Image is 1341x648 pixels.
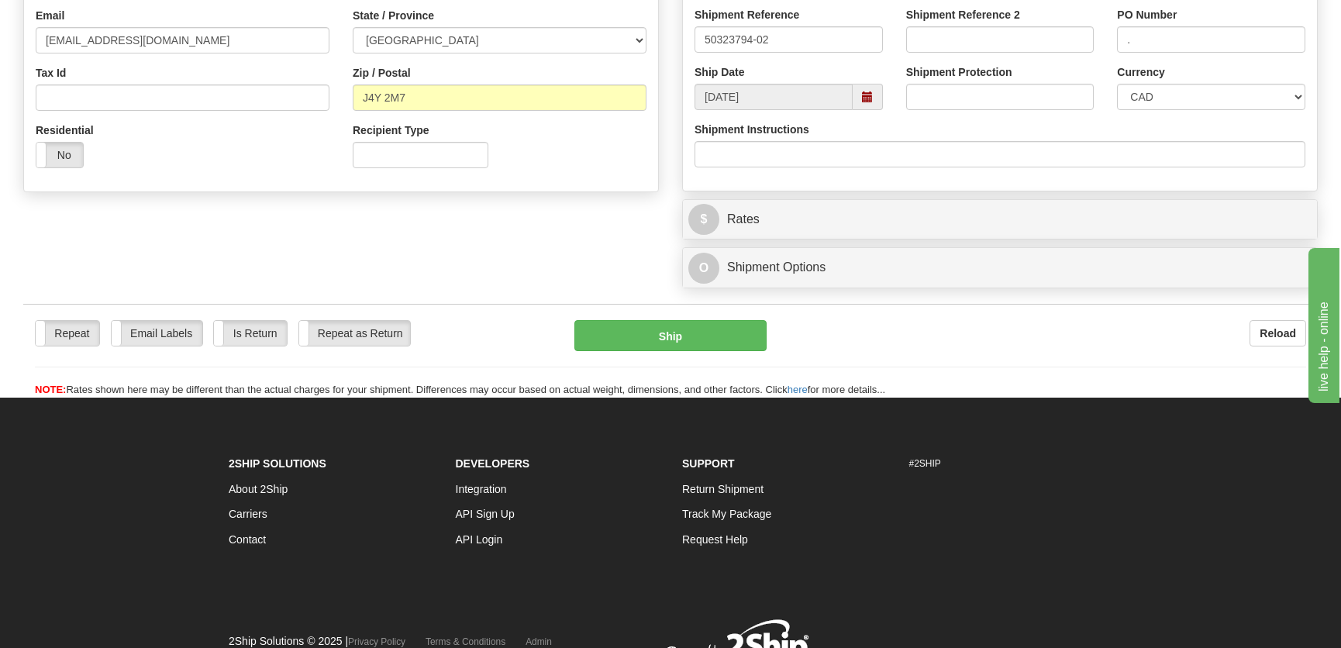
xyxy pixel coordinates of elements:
div: Rates shown here may be different than the actual charges for your shipment. Differences may occu... [23,383,1318,398]
label: Shipment Reference 2 [906,7,1020,22]
label: Repeat [36,321,99,346]
span: 2Ship Solutions © 2025 | [229,635,405,647]
label: Tax Id [36,65,66,81]
label: Shipment Instructions [695,122,809,137]
a: $Rates [688,204,1312,236]
a: Request Help [682,533,748,546]
a: API Login [456,533,503,546]
h6: #2SHIP [909,459,1113,469]
span: O [688,253,719,284]
a: Contact [229,533,266,546]
label: PO Number [1117,7,1177,22]
div: live help - online [12,9,143,28]
button: Ship [574,320,767,351]
button: Reload [1250,320,1306,346]
label: Residential [36,122,94,138]
label: No [36,143,83,167]
label: Ship Date [695,64,745,80]
a: Privacy Policy [348,636,405,647]
a: here [788,384,808,395]
label: Currency [1117,64,1164,80]
a: About 2Ship [229,483,288,495]
label: Recipient Type [353,122,429,138]
a: Integration [456,483,507,495]
label: State / Province [353,8,434,23]
strong: 2Ship Solutions [229,457,326,470]
label: Is Return [214,321,286,346]
label: Repeat as Return [299,321,410,346]
span: $ [688,204,719,235]
a: Carriers [229,508,267,520]
label: Email Labels [112,321,202,346]
span: NOTE: [35,384,66,395]
a: OShipment Options [688,252,1312,284]
label: Zip / Postal [353,65,411,81]
a: Track My Package [682,508,771,520]
a: Terms & Conditions [426,636,505,647]
a: Return Shipment [682,483,764,495]
strong: Developers [456,457,530,470]
a: API Sign Up [456,508,515,520]
label: Email [36,8,64,23]
a: Admin [526,636,552,647]
iframe: chat widget [1305,245,1339,403]
label: Shipment Protection [906,64,1012,80]
b: Reload [1260,327,1296,340]
strong: Support [682,457,735,470]
label: Shipment Reference [695,7,799,22]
